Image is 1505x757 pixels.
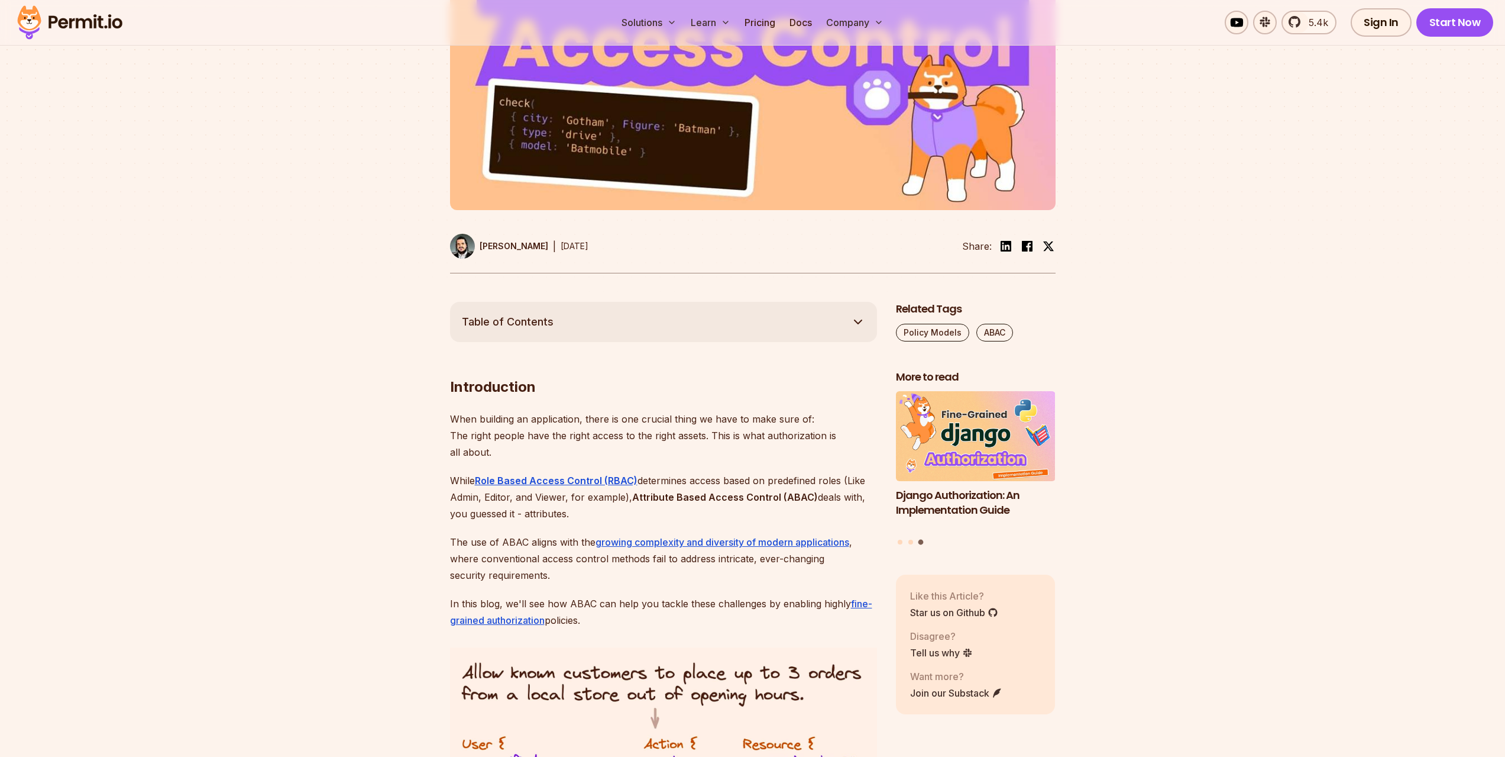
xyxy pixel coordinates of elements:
a: Join our Substack [910,686,1002,700]
strong: Attribute Based Access Control (ABAC) [632,491,818,503]
li: 3 of 3 [896,391,1056,532]
button: Go to slide 2 [908,540,913,545]
div: | [553,239,556,253]
a: Docs [785,11,817,34]
a: Sign In [1351,8,1412,37]
img: Django Authorization: An Implementation Guide [896,391,1056,481]
a: ABAC [976,324,1013,342]
a: Star us on Github [910,605,998,620]
button: Go to slide 1 [898,540,902,545]
button: Go to slide 3 [918,540,924,545]
li: Share: [962,239,992,253]
div: Posts [896,391,1056,546]
img: Permit logo [12,2,128,43]
a: Tell us why [910,646,973,660]
p: [PERSON_NAME] [480,240,548,252]
a: Policy Models [896,324,969,342]
img: linkedin [999,239,1013,253]
img: Gabriel L. Manor [450,234,475,259]
p: The use of ABAC aligns with the , where conventional access control methods fail to address intri... [450,534,877,584]
span: 5.4k [1302,15,1328,30]
img: facebook [1020,239,1034,253]
p: Disagree? [910,629,973,643]
p: When building an application, there is one crucial thing we have to make sure of: The right peopl... [450,411,877,460]
h3: Django Authorization: An Implementation Guide [896,488,1056,518]
p: While determines access based on predefined roles (Like Admin, Editor, and Viewer, for example), ... [450,472,877,522]
span: Table of Contents [462,314,554,330]
a: Start Now [1416,8,1494,37]
a: Role Based Access Control (RBAC) [475,475,637,487]
h2: More to read [896,370,1056,385]
button: Company [821,11,888,34]
a: fine-grained authorization [450,598,872,626]
a: growing complexity and diversity of modern applications [595,536,849,548]
button: Learn [686,11,735,34]
p: Like this Article? [910,589,998,603]
a: Django Authorization: An Implementation GuideDjango Authorization: An Implementation Guide [896,391,1056,532]
h2: Related Tags [896,302,1056,317]
p: Want more? [910,669,1002,684]
p: In this blog, we'll see how ABAC can help you tackle these challenges by enabling highly policies. [450,595,877,629]
img: twitter [1043,240,1054,252]
a: [PERSON_NAME] [450,234,548,259]
button: Solutions [617,11,681,34]
a: Pricing [740,11,780,34]
button: Table of Contents [450,302,877,342]
a: 5.4k [1281,11,1336,34]
time: [DATE] [561,241,588,251]
strong: Introduction [450,378,536,395]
